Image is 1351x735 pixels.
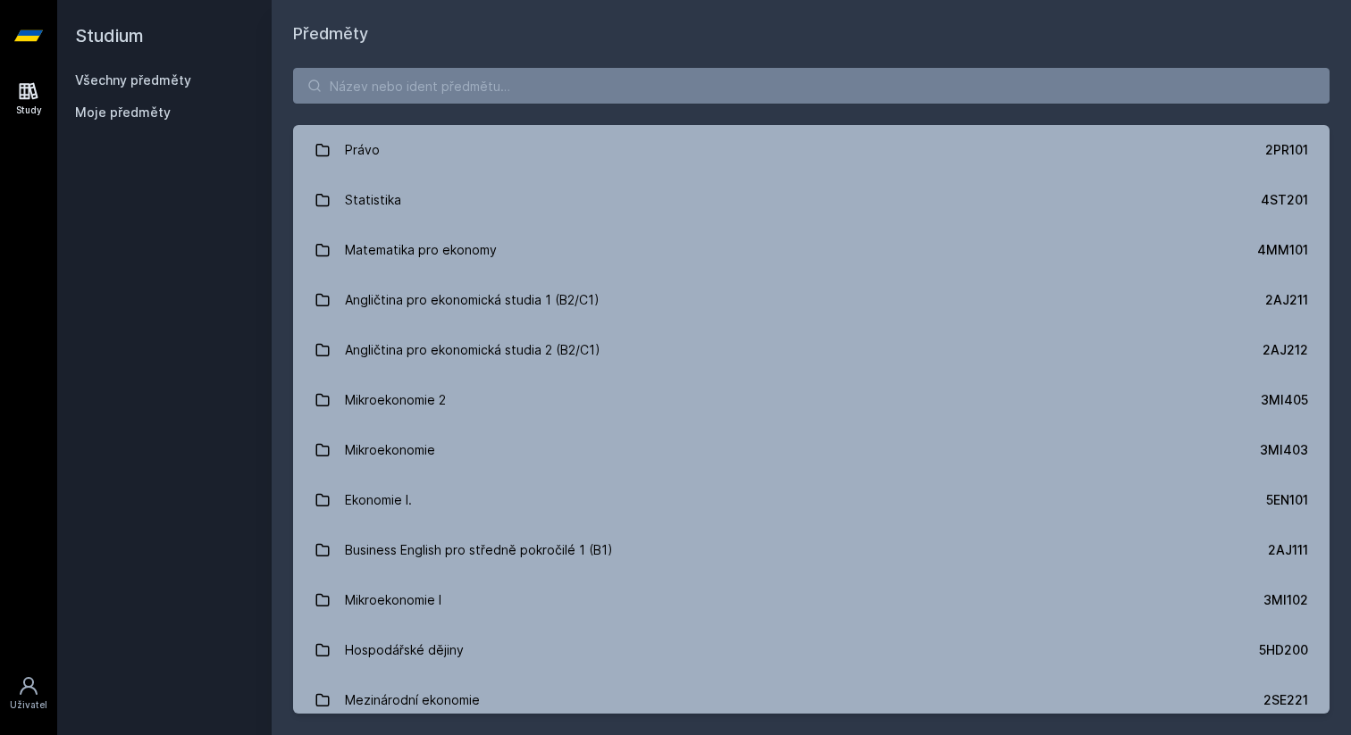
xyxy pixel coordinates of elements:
a: Mezinárodní ekonomie 2SE221 [293,675,1330,725]
div: Mikroekonomie [345,432,435,468]
a: Business English pro středně pokročilé 1 (B1) 2AJ111 [293,525,1330,575]
div: Business English pro středně pokročilé 1 (B1) [345,532,613,568]
div: Mikroekonomie I [345,582,441,618]
div: 3MI405 [1261,391,1308,409]
div: Study [16,104,42,117]
div: 5EN101 [1266,491,1308,509]
div: Ekonomie I. [345,482,412,518]
div: Mezinárodní ekonomie [345,682,480,718]
a: Ekonomie I. 5EN101 [293,475,1330,525]
div: Angličtina pro ekonomická studia 2 (B2/C1) [345,332,600,368]
div: Statistika [345,182,401,218]
span: Moje předměty [75,104,171,121]
a: Mikroekonomie 2 3MI405 [293,375,1330,425]
div: 2PR101 [1265,141,1308,159]
div: Uživatel [10,698,47,712]
div: Mikroekonomie 2 [345,382,446,418]
div: Matematika pro ekonomy [345,232,497,268]
div: 5HD200 [1259,641,1308,659]
div: Hospodářské dějiny [345,632,464,668]
div: 2SE221 [1263,691,1308,709]
div: 3MI102 [1263,591,1308,609]
div: 2AJ211 [1265,291,1308,309]
a: Všechny předměty [75,72,191,88]
a: Právo 2PR101 [293,125,1330,175]
div: 4MM101 [1257,241,1308,259]
h1: Předměty [293,21,1330,46]
a: Mikroekonomie I 3MI102 [293,575,1330,625]
a: Statistika 4ST201 [293,175,1330,225]
div: Právo [345,132,380,168]
div: 4ST201 [1261,191,1308,209]
div: Angličtina pro ekonomická studia 1 (B2/C1) [345,282,600,318]
a: Matematika pro ekonomy 4MM101 [293,225,1330,275]
a: Angličtina pro ekonomická studia 2 (B2/C1) 2AJ212 [293,325,1330,375]
a: Uživatel [4,666,54,721]
input: Název nebo ident předmětu… [293,68,1330,104]
a: Hospodářské dějiny 5HD200 [293,625,1330,675]
a: Mikroekonomie 3MI403 [293,425,1330,475]
div: 2AJ111 [1268,541,1308,559]
a: Angličtina pro ekonomická studia 1 (B2/C1) 2AJ211 [293,275,1330,325]
div: 3MI403 [1260,441,1308,459]
div: 2AJ212 [1263,341,1308,359]
a: Study [4,71,54,126]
